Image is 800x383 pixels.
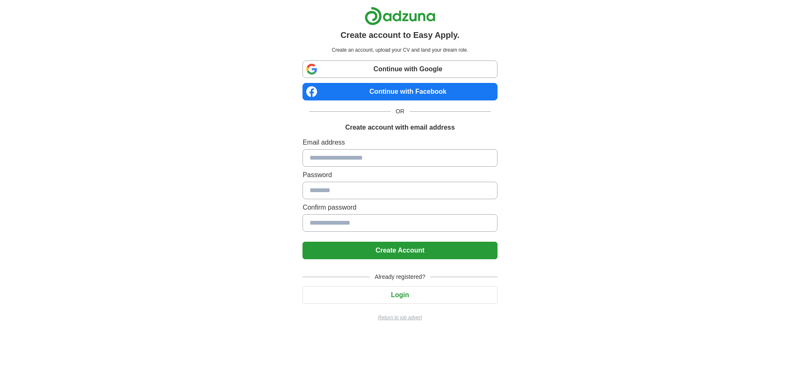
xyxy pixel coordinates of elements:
a: Login [302,291,497,298]
h1: Create account with email address [345,123,455,133]
button: Login [302,286,497,304]
label: Confirm password [302,203,497,213]
a: Return to job advert [302,314,497,321]
a: Continue with Facebook [302,83,497,100]
span: Already registered? [370,273,430,281]
button: Create Account [302,242,497,259]
label: Email address [302,138,497,148]
h1: Create account to Easy Apply. [340,29,460,41]
a: Continue with Google [302,60,497,78]
img: Adzuna logo [365,7,435,25]
span: OR [391,107,410,116]
label: Password [302,170,497,180]
p: Create an account, upload your CV and land your dream role. [304,46,495,54]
